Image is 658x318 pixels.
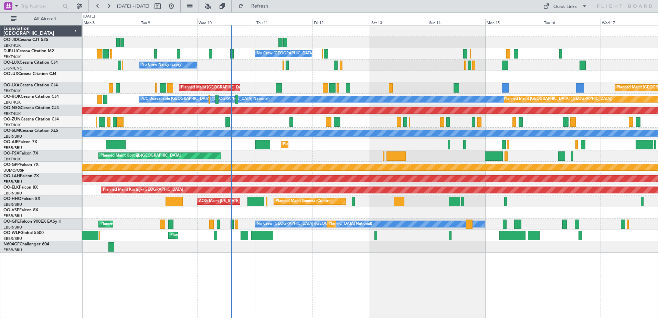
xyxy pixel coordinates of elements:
div: Planned Maint [GEOGRAPHIC_DATA] ([GEOGRAPHIC_DATA] National) [181,83,306,93]
a: OOLUXCessna Citation CJ4 [3,72,56,76]
a: OO-HHOFalcon 8X [3,197,40,201]
div: Quick Links [553,3,577,10]
a: N604GFChallenger 604 [3,242,49,246]
span: OO-LUX [3,61,20,65]
div: Mon 15 [485,19,543,25]
div: Planned Maint Geneva (Cointrin) [276,196,332,206]
span: OO-FSX [3,151,19,156]
a: EBBR/BRU [3,134,22,139]
a: OO-ROKCessna Citation CJ4 [3,95,59,99]
a: OO-ELKFalcon 8X [3,185,38,190]
div: Sat 13 [370,19,427,25]
div: A/C Unavailable [GEOGRAPHIC_DATA] ([GEOGRAPHIC_DATA] National) [141,94,269,104]
a: EBKT/KJK [3,123,21,128]
span: OO-VSF [3,208,19,212]
div: No Crew [GEOGRAPHIC_DATA] ([GEOGRAPHIC_DATA] National) [257,219,372,229]
a: OO-GPEFalcon 900EX EASy II [3,220,61,224]
span: N604GF [3,242,20,246]
div: No Crew Nancy (Essey) [141,60,182,70]
div: Planned Maint Liege [170,230,206,241]
a: OO-FSXFalcon 7X [3,151,38,156]
a: OO-VSFFalcon 8X [3,208,38,212]
a: D-IBLUCessna Citation M2 [3,49,54,53]
input: Trip Number [21,1,61,11]
a: EBKT/KJK [3,88,21,94]
div: Sun 14 [428,19,485,25]
span: OOLUX [3,72,18,76]
button: Quick Links [540,1,591,12]
a: UUMO/OSF [3,168,24,173]
a: OO-SLMCessna Citation XLS [3,129,58,133]
a: OO-AIEFalcon 7X [3,140,37,144]
a: OO-JIDCessna CJ1 525 [3,38,48,42]
a: EBBR/BRU [3,202,22,207]
div: Wed 17 [601,19,658,25]
span: OO-HHO [3,197,21,201]
a: EBBR/BRU [3,179,22,184]
div: Planned Maint [GEOGRAPHIC_DATA] ([GEOGRAPHIC_DATA]) [283,139,391,150]
span: OO-ROK [3,95,21,99]
span: Refresh [245,4,274,9]
a: EBKT/KJK [3,54,21,60]
span: D-IBLU [3,49,17,53]
span: OO-JID [3,38,18,42]
a: LFSN/ENC [3,66,22,71]
div: No Crew [GEOGRAPHIC_DATA] ([GEOGRAPHIC_DATA] National) [257,49,372,59]
a: EBBR/BRU [3,213,22,219]
div: Thu 11 [255,19,312,25]
span: OO-SLM [3,129,20,133]
div: Mon 8 [82,19,140,25]
a: EBBR/BRU [3,225,22,230]
div: Wed 10 [197,19,255,25]
a: EBBR/BRU [3,145,22,150]
div: [DATE] [83,14,95,20]
div: Planned Maint [GEOGRAPHIC_DATA] ([GEOGRAPHIC_DATA]) [504,94,612,104]
a: EBBR/BRU [3,247,22,253]
a: OO-WLPGlobal 5500 [3,231,44,235]
div: Tue 16 [543,19,600,25]
a: EBKT/KJK [3,43,21,48]
span: OO-AIE [3,140,18,144]
a: OO-NSGCessna Citation CJ4 [3,106,59,110]
span: OO-ZUN [3,117,21,121]
div: Fri 12 [312,19,370,25]
span: [DATE] - [DATE] [117,3,149,9]
div: Planned Maint [GEOGRAPHIC_DATA] ([GEOGRAPHIC_DATA] National) [100,219,225,229]
div: Tue 9 [140,19,197,25]
button: All Aircraft [8,13,75,24]
span: OO-GPE [3,220,20,224]
a: EBBR/BRU [3,236,22,241]
div: AOG Maint [US_STATE] ([GEOGRAPHIC_DATA]) [199,196,282,206]
div: Planned Maint Kortrijk-[GEOGRAPHIC_DATA] [100,151,181,161]
span: OO-GPP [3,163,20,167]
a: EBKT/KJK [3,100,21,105]
a: OO-LXACessna Citation CJ4 [3,83,58,87]
span: OO-WLP [3,231,20,235]
span: OO-LXA [3,83,20,87]
div: Planned Maint Kortrijk-[GEOGRAPHIC_DATA] [103,185,183,195]
span: OO-NSG [3,106,21,110]
span: All Aircraft [18,17,73,21]
a: EBKT/KJK [3,157,21,162]
a: OO-LUXCessna Citation CJ4 [3,61,58,65]
a: OO-GPPFalcon 7X [3,163,39,167]
a: OO-LAHFalcon 7X [3,174,39,178]
button: Refresh [235,1,276,12]
a: EBBR/BRU [3,191,22,196]
span: OO-LAH [3,174,20,178]
a: OO-ZUNCessna Citation CJ4 [3,117,59,121]
div: Planned Maint [GEOGRAPHIC_DATA] ([GEOGRAPHIC_DATA] National) [329,219,453,229]
span: OO-ELK [3,185,19,190]
a: EBKT/KJK [3,111,21,116]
